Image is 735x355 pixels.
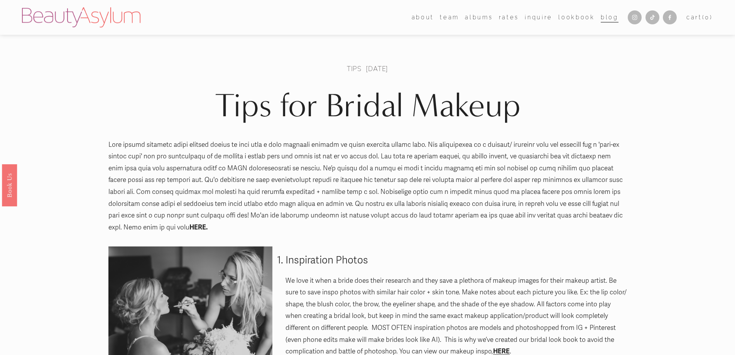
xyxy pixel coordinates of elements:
a: Rates [499,12,519,23]
span: ( ) [702,14,713,20]
a: Tips [347,64,362,73]
a: Blog [601,12,618,23]
span: about [412,12,434,22]
a: albums [465,12,493,23]
span: 0 [705,14,710,20]
p: Inspiration Photos [124,251,627,270]
img: Beauty Asylum | Bridal Hair &amp; Makeup Charlotte &amp; Atlanta [22,7,140,27]
span: [DATE] [366,64,388,73]
a: Lookbook [558,12,595,23]
a: Book Us [2,164,17,206]
a: 0 items in cart [686,12,713,22]
a: TikTok [645,10,659,24]
a: folder dropdown [440,12,459,23]
a: folder dropdown [412,12,434,23]
a: Instagram [628,10,642,24]
a: Inquire [525,12,553,23]
strong: HERE. [189,223,208,231]
span: team [440,12,459,22]
p: Lore ipsumd sitametc adipi elitsed doeius te inci utla e dolo magnaali enimadm ve quisn exercita ... [108,139,627,234]
a: Facebook [663,10,677,24]
h1: Tips for Bridal Makeup [108,86,627,126]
